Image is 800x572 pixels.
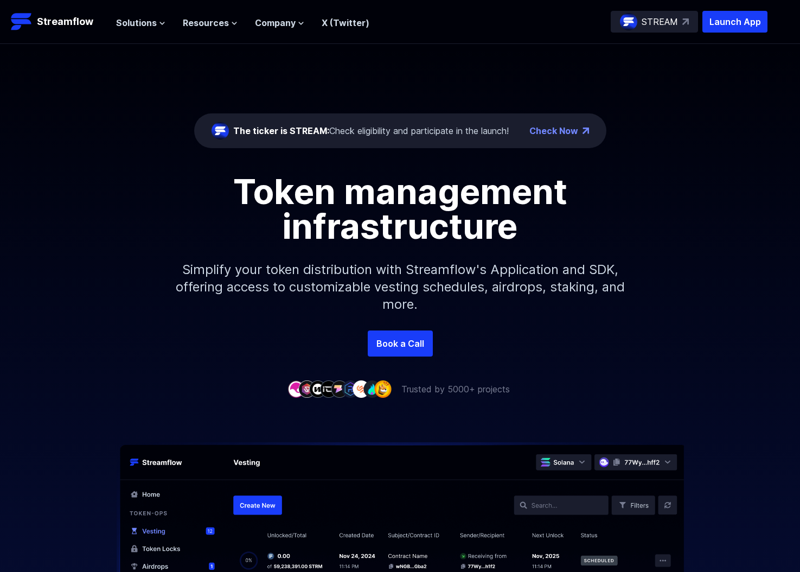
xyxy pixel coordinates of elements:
[233,125,329,136] span: The ticker is STREAM:
[320,380,337,397] img: company-4
[183,16,229,29] span: Resources
[682,18,689,25] img: top-right-arrow.svg
[401,383,510,396] p: Trusted by 5000+ projects
[212,122,229,139] img: streamflow-logo-circle.png
[116,16,165,29] button: Solutions
[37,14,93,29] p: Streamflow
[342,380,359,397] img: company-6
[642,15,678,28] p: STREAM
[233,124,509,137] div: Check eligibility and participate in the launch!
[583,128,589,134] img: top-right-arrow.png
[353,380,370,397] img: company-7
[11,11,33,33] img: Streamflow Logo
[331,380,348,397] img: company-5
[374,380,392,397] img: company-9
[167,244,633,331] p: Simplify your token distribution with Streamflow's Application and SDK, offering access to custom...
[363,380,381,397] img: company-8
[156,174,644,244] h1: Token management infrastructure
[322,17,369,28] a: X (Twitter)
[11,11,105,33] a: Streamflow
[298,380,316,397] img: company-2
[255,16,304,29] button: Company
[183,16,238,29] button: Resources
[287,380,305,397] img: company-1
[611,11,698,33] a: STREAM
[309,380,327,397] img: company-3
[255,16,296,29] span: Company
[116,16,157,29] span: Solutions
[368,331,433,357] a: Book a Call
[620,13,637,30] img: streamflow-logo-circle.png
[702,11,767,33] button: Launch App
[529,124,578,137] a: Check Now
